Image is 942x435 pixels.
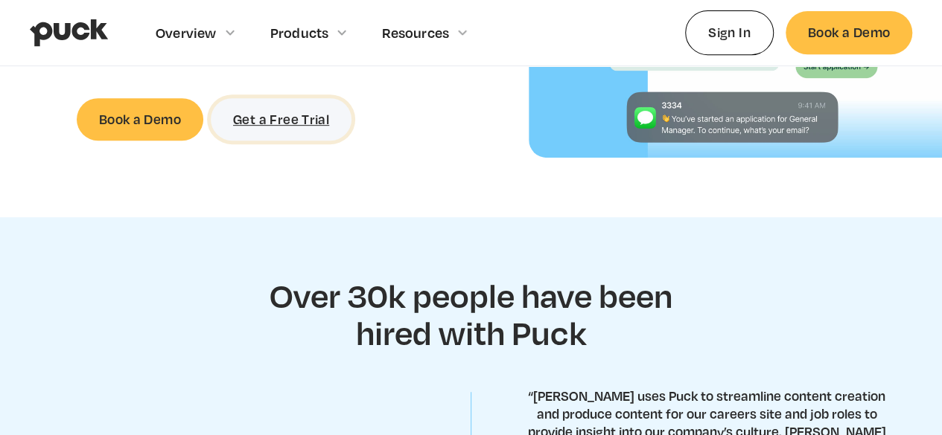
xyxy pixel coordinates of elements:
div: Overview [156,25,217,41]
a: Get a Free Trial [211,98,351,141]
div: Products [270,25,329,41]
a: Book a Demo [77,98,203,141]
a: Sign In [685,10,774,54]
a: Book a Demo [786,11,912,54]
div: Resources [382,25,449,41]
h2: Over 30k people have been hired with Puck [252,277,691,350]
